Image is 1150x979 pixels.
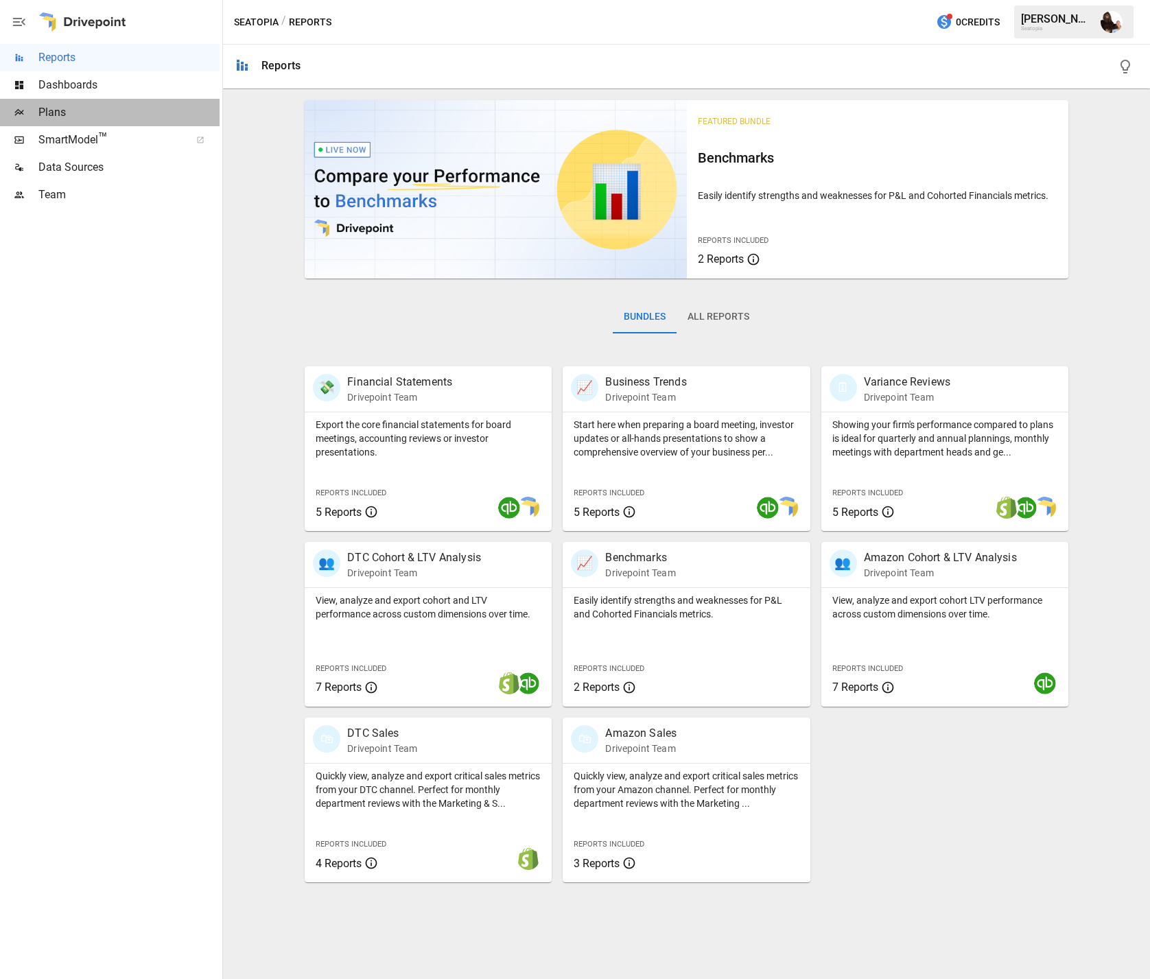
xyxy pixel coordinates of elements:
img: shopify [517,848,539,870]
p: Start here when preparing a board meeting, investor updates or all-hands presentations to show a ... [574,418,799,459]
p: Drivepoint Team [347,742,417,755]
p: DTC Cohort & LTV Analysis [347,550,481,566]
span: Featured Bundle [698,117,771,126]
span: Reports Included [316,488,386,497]
img: smart model [776,497,798,519]
p: Export the core financial statements for board meetings, accounting reviews or investor presentat... [316,418,541,459]
span: 5 Reports [316,506,362,519]
p: Quickly view, analyze and export critical sales metrics from your DTC channel. Perfect for monthl... [316,769,541,810]
span: 5 Reports [574,506,620,519]
img: Ryan Dranginis [1101,11,1123,33]
div: 👥 [313,550,340,577]
img: quickbooks [517,672,539,694]
span: 2 Reports [574,681,620,694]
img: quickbooks [1015,497,1037,519]
div: 📈 [571,374,598,401]
div: 🛍 [571,725,598,753]
p: Drivepoint Team [347,390,452,404]
span: SmartModel [38,132,181,148]
img: shopify [996,497,1018,519]
img: smart model [517,497,539,519]
img: quickbooks [498,497,520,519]
div: Reports [261,59,301,72]
h6: Benchmarks [698,147,1057,169]
span: 3 Reports [574,857,620,870]
div: 🗓 [830,374,857,401]
button: All Reports [677,300,760,333]
button: Ryan Dranginis [1092,3,1131,41]
span: 4 Reports [316,857,362,870]
p: Showing your firm's performance compared to plans is ideal for quarterly and annual plannings, mo... [832,418,1057,459]
span: 7 Reports [316,681,362,694]
div: Seatopia [1021,25,1092,32]
div: 👥 [830,550,857,577]
span: Reports Included [832,664,903,673]
img: smart model [1034,497,1056,519]
button: 0Credits [930,10,1005,35]
span: 5 Reports [832,506,878,519]
span: Reports [38,49,220,66]
button: Bundles [613,300,677,333]
span: ™ [98,130,108,147]
p: Amazon Cohort & LTV Analysis [864,550,1017,566]
img: shopify [498,672,520,694]
span: Reports Included [832,488,903,497]
span: 2 Reports [698,252,744,266]
p: Easily identify strengths and weaknesses for P&L and Cohorted Financials metrics. [574,593,799,621]
p: DTC Sales [347,725,417,742]
p: Financial Statements [347,374,452,390]
p: Drivepoint Team [864,390,950,404]
img: quickbooks [1034,672,1056,694]
p: Business Trends [605,374,686,390]
p: View, analyze and export cohort LTV performance across custom dimensions over time. [832,593,1057,621]
span: Reports Included [574,664,644,673]
p: Drivepoint Team [605,390,686,404]
div: [PERSON_NAME] [1021,12,1092,25]
span: Data Sources [38,159,220,176]
span: Reports Included [574,488,644,497]
span: Reports Included [698,236,768,245]
p: View, analyze and export cohort and LTV performance across custom dimensions over time. [316,593,541,621]
img: video thumbnail [305,100,686,279]
button: Seatopia [234,14,279,31]
div: 📈 [571,550,598,577]
span: Dashboards [38,77,220,93]
span: Reports Included [316,664,386,673]
p: Easily identify strengths and weaknesses for P&L and Cohorted Financials metrics. [698,189,1057,202]
div: / [281,14,286,31]
span: Team [38,187,220,203]
p: Drivepoint Team [864,566,1017,580]
img: quickbooks [757,497,779,519]
p: Benchmarks [605,550,675,566]
span: 0 Credits [956,14,1000,31]
span: Reports Included [316,840,386,849]
span: Reports Included [574,840,644,849]
div: 💸 [313,374,340,401]
p: Drivepoint Team [347,566,481,580]
p: Drivepoint Team [605,742,677,755]
span: Plans [38,104,220,121]
p: Quickly view, analyze and export critical sales metrics from your Amazon channel. Perfect for mon... [574,769,799,810]
div: 🛍 [313,725,340,753]
p: Variance Reviews [864,374,950,390]
p: Amazon Sales [605,725,677,742]
p: Drivepoint Team [605,566,675,580]
span: 7 Reports [832,681,878,694]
